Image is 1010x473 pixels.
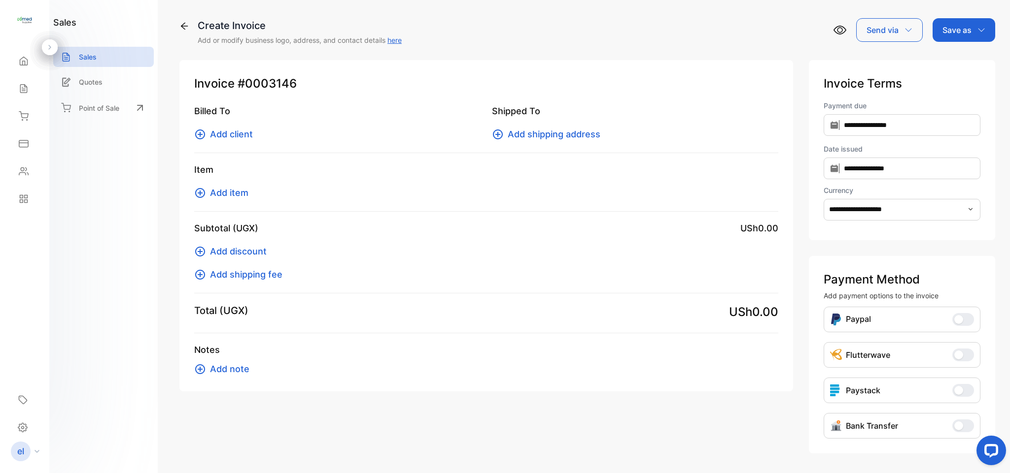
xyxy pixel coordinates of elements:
[194,186,254,199] button: Add item
[194,163,778,176] p: Item
[729,303,778,321] span: USh0.00
[492,127,606,141] button: Add shipping address
[194,268,288,281] button: Add shipping fee
[198,35,402,45] p: Add or modify business logo, address, and contact details
[238,75,297,93] span: #0003146
[194,303,248,318] p: Total (UGX)
[53,72,154,92] a: Quotes
[53,97,154,119] a: Point of Sale
[969,432,1010,473] iframe: LiveChat chat widget
[194,75,778,93] p: Invoice
[846,313,871,326] p: Paypal
[387,36,402,44] a: here
[53,16,76,29] h1: sales
[824,271,980,288] p: Payment Method
[53,47,154,67] a: Sales
[824,144,980,154] label: Date issued
[492,104,778,118] p: Shipped To
[194,343,778,356] p: Notes
[824,75,980,93] p: Invoice Terms
[846,384,880,396] p: Paystack
[194,245,273,258] button: Add discount
[867,24,899,36] p: Send via
[210,245,267,258] span: Add discount
[210,268,282,281] span: Add shipping fee
[942,24,972,36] p: Save as
[210,186,248,199] span: Add item
[508,127,600,141] span: Add shipping address
[194,362,255,376] button: Add note
[210,127,253,141] span: Add client
[740,221,778,235] span: USh0.00
[824,185,980,195] label: Currency
[198,18,402,33] div: Create Invoice
[194,221,258,235] p: Subtotal (UGX)
[79,52,97,62] p: Sales
[846,420,898,432] p: Bank Transfer
[194,104,480,118] p: Billed To
[79,103,119,113] p: Point of Sale
[830,349,842,361] img: Icon
[824,100,980,111] label: Payment due
[17,445,24,458] p: el
[17,13,32,28] img: logo
[856,18,923,42] button: Send via
[194,127,259,141] button: Add client
[210,362,249,376] span: Add note
[933,18,995,42] button: Save as
[830,384,842,396] img: icon
[830,420,842,432] img: Icon
[830,313,842,326] img: Icon
[846,349,890,361] p: Flutterwave
[824,290,980,301] p: Add payment options to the invoice
[79,77,103,87] p: Quotes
